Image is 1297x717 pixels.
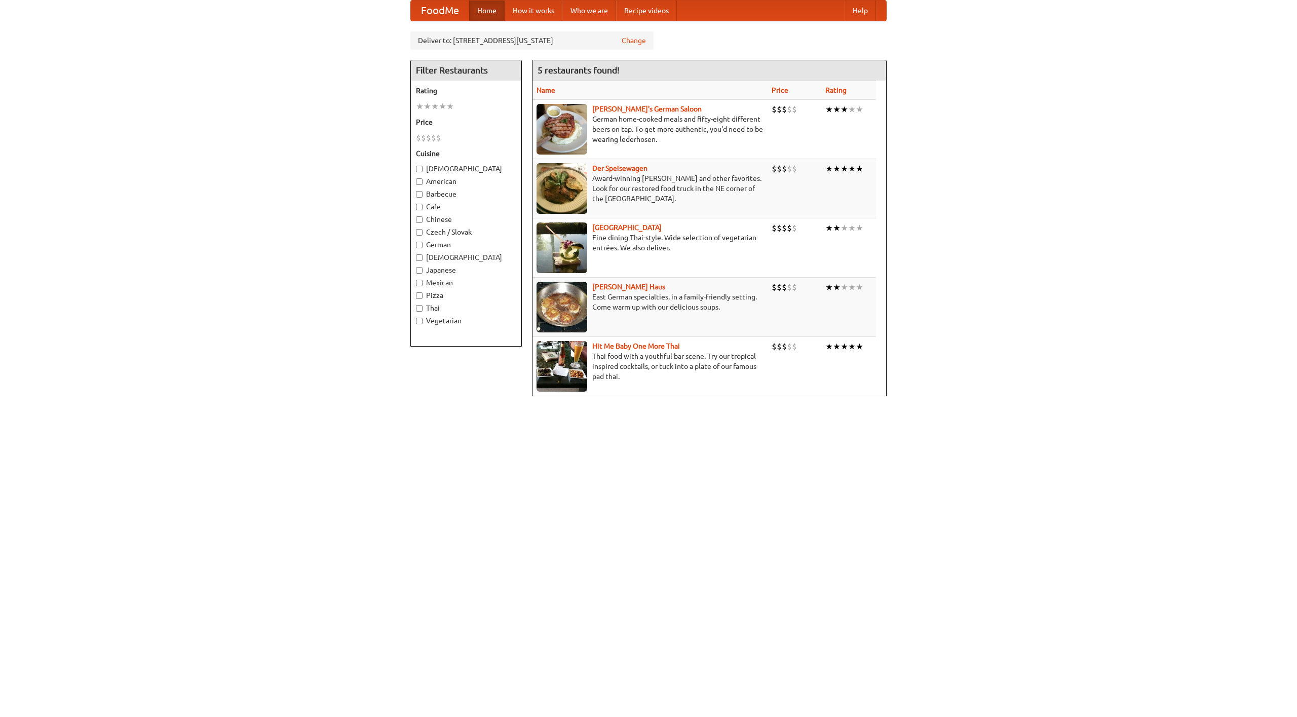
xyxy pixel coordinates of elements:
li: ★ [841,163,848,174]
li: $ [777,104,782,115]
li: ★ [825,222,833,234]
li: $ [782,341,787,352]
li: ★ [841,341,848,352]
li: ★ [833,341,841,352]
a: Price [772,86,788,94]
a: [GEOGRAPHIC_DATA] [592,223,662,232]
li: $ [772,222,777,234]
li: ★ [424,101,431,112]
label: Cafe [416,202,516,212]
input: Chinese [416,216,423,223]
label: German [416,240,516,250]
label: Vegetarian [416,316,516,326]
li: $ [772,104,777,115]
li: $ [782,282,787,293]
input: Mexican [416,280,423,286]
input: Thai [416,305,423,312]
input: Cafe [416,204,423,210]
li: ★ [856,341,863,352]
li: ★ [856,163,863,174]
li: ★ [431,101,439,112]
li: $ [792,282,797,293]
li: ★ [825,104,833,115]
li: $ [772,163,777,174]
li: ★ [439,101,446,112]
li: $ [787,282,792,293]
h5: Price [416,117,516,127]
li: ★ [833,163,841,174]
li: $ [787,104,792,115]
li: ★ [848,163,856,174]
input: Vegetarian [416,318,423,324]
h5: Rating [416,86,516,96]
input: Czech / Slovak [416,229,423,236]
li: ★ [856,282,863,293]
input: German [416,242,423,248]
li: $ [792,341,797,352]
li: $ [777,282,782,293]
li: ★ [841,222,848,234]
a: Recipe videos [616,1,677,21]
label: Thai [416,303,516,313]
a: Der Speisewagen [592,164,647,172]
li: $ [777,222,782,234]
li: $ [772,282,777,293]
li: $ [421,132,426,143]
a: Name [537,86,555,94]
h4: Filter Restaurants [411,60,521,81]
li: $ [436,132,441,143]
li: ★ [856,104,863,115]
label: [DEMOGRAPHIC_DATA] [416,164,516,174]
img: speisewagen.jpg [537,163,587,214]
a: [PERSON_NAME]'s German Saloon [592,105,702,113]
li: $ [787,341,792,352]
li: $ [787,222,792,234]
li: $ [792,104,797,115]
li: $ [426,132,431,143]
a: Rating [825,86,847,94]
a: Hit Me Baby One More Thai [592,342,680,350]
img: esthers.jpg [537,104,587,155]
li: ★ [848,282,856,293]
li: ★ [848,222,856,234]
img: kohlhaus.jpg [537,282,587,332]
div: Deliver to: [STREET_ADDRESS][US_STATE] [410,31,654,50]
li: ★ [833,222,841,234]
img: babythai.jpg [537,341,587,392]
li: ★ [416,101,424,112]
li: $ [782,163,787,174]
label: Japanese [416,265,516,275]
label: Barbecue [416,189,516,199]
img: satay.jpg [537,222,587,273]
li: $ [782,222,787,234]
a: Who we are [562,1,616,21]
li: $ [431,132,436,143]
a: [PERSON_NAME] Haus [592,283,665,291]
a: Help [845,1,876,21]
li: ★ [446,101,454,112]
li: $ [777,341,782,352]
label: Czech / Slovak [416,227,516,237]
li: $ [792,163,797,174]
a: Change [622,35,646,46]
li: ★ [825,282,833,293]
li: $ [782,104,787,115]
input: American [416,178,423,185]
li: $ [777,163,782,174]
input: Barbecue [416,191,423,198]
li: ★ [825,341,833,352]
li: ★ [841,282,848,293]
ng-pluralize: 5 restaurants found! [538,65,620,75]
label: [DEMOGRAPHIC_DATA] [416,252,516,262]
label: Pizza [416,290,516,300]
p: East German specialties, in a family-friendly setting. Come warm up with our delicious soups. [537,292,764,312]
label: American [416,176,516,186]
label: Chinese [416,214,516,224]
a: How it works [505,1,562,21]
li: ★ [833,282,841,293]
p: Fine dining Thai-style. Wide selection of vegetarian entrées. We also deliver. [537,233,764,253]
li: $ [772,341,777,352]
